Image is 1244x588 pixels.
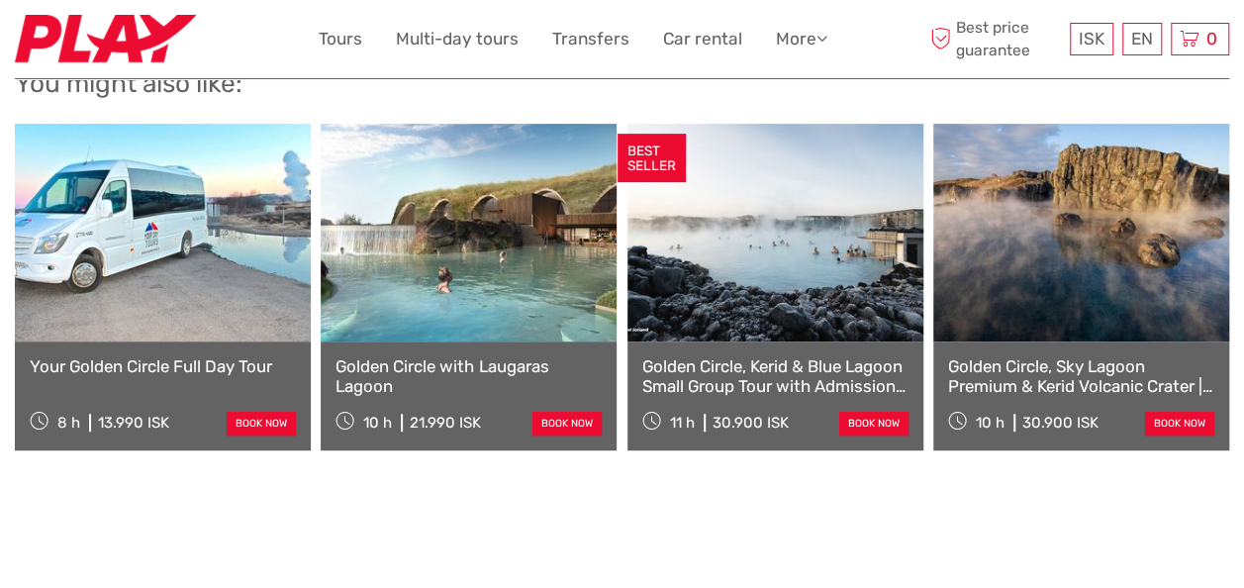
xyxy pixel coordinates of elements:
button: Open LiveChat chat widget [228,31,251,54]
a: Car rental [663,25,742,53]
a: Your Golden Circle Full Day Tour [30,356,296,376]
a: Golden Circle, Kerid & Blue Lagoon Small Group Tour with Admission Ticket [642,356,909,397]
a: book now [1145,412,1214,435]
div: 30.900 ISK [713,414,789,432]
a: Golden Circle with Laugaras Lagoon [335,356,602,397]
p: We're away right now. Please check back later! [28,35,224,50]
div: EN [1122,23,1162,55]
a: Transfers [552,25,629,53]
a: book now [227,412,296,435]
span: Best price guarantee [925,17,1065,60]
div: 30.900 ISK [1022,414,1099,432]
span: 0 [1203,29,1220,49]
a: More [776,25,827,53]
a: book now [839,412,909,435]
span: 10 h [363,414,392,432]
span: 8 h [57,414,80,432]
div: BEST SELLER [618,134,686,183]
h2: You might also like: [15,68,1229,100]
a: Tours [319,25,362,53]
a: Multi-day tours [396,25,519,53]
a: Golden Circle, Sky Lagoon Premium & Kerid Volcanic Crater | Small Group Day Tour [948,356,1214,397]
div: 21.990 ISK [410,414,481,432]
span: 10 h [976,414,1005,432]
a: book now [532,412,602,435]
span: ISK [1079,29,1104,49]
span: 11 h [670,414,695,432]
div: 13.990 ISK [98,414,169,432]
img: Fly Play [15,15,196,63]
